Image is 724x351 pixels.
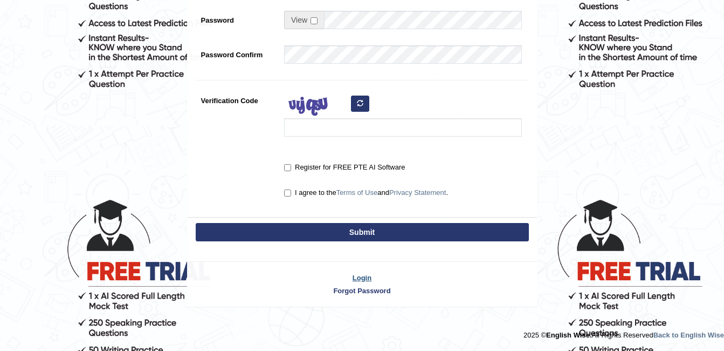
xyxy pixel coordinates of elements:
label: Password [196,11,279,25]
label: I agree to the and . [284,187,448,198]
input: I agree to theTerms of UseandPrivacy Statement. [284,190,291,197]
a: Back to English Wise [653,331,724,339]
a: Forgot Password [188,286,537,296]
strong: English Wise. [546,331,591,339]
a: Terms of Use [336,188,378,197]
input: Register for FREE PTE AI Software [284,164,291,171]
label: Register for FREE PTE AI Software [284,162,405,173]
label: Verification Code [196,91,279,106]
a: Privacy Statement [389,188,446,197]
button: Submit [196,223,529,241]
label: Password Confirm [196,45,279,60]
div: 2025 © All Rights Reserved [523,325,724,340]
a: Login [188,273,537,283]
input: Show/Hide Password [311,17,318,24]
